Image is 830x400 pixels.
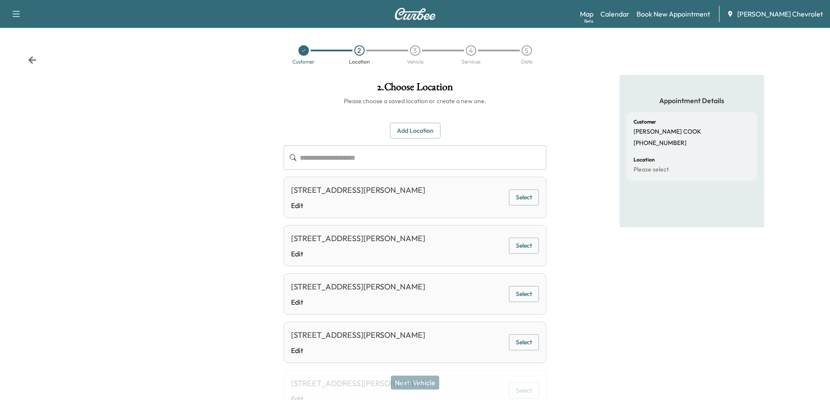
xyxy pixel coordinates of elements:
div: [STREET_ADDRESS][PERSON_NAME] [291,329,425,341]
div: Back [28,56,37,64]
div: [STREET_ADDRESS][PERSON_NAME] [291,281,425,293]
a: Book New Appointment [637,9,710,19]
div: 4 [466,45,476,56]
div: [STREET_ADDRESS][PERSON_NAME] [291,184,425,196]
button: Select [509,286,539,302]
div: [STREET_ADDRESS][PERSON_NAME] [291,232,425,245]
button: Select [509,238,539,254]
a: Edit [291,297,425,307]
h5: Appointment Details [627,96,757,105]
div: Customer [292,59,315,64]
div: Vehicle [407,59,423,64]
h6: Location [634,157,655,162]
a: MapBeta [580,9,593,19]
div: Services [461,59,481,64]
a: Calendar [600,9,630,19]
div: 2 [354,45,365,56]
a: Edit [291,200,425,211]
img: Curbee Logo [394,8,436,20]
button: Select [509,334,539,350]
div: Location [349,59,370,64]
button: Add Location [390,123,440,139]
button: Select [509,189,539,205]
div: Beta [584,18,593,24]
p: [PHONE_NUMBER] [634,139,687,147]
span: [PERSON_NAME] Chevrolet [737,9,823,19]
p: [PERSON_NAME] COOK [634,128,701,136]
div: 3 [410,45,420,56]
div: 5 [522,45,532,56]
p: Please select [634,166,669,174]
div: Date [521,59,532,64]
h1: 2 . Choose Location [284,82,546,97]
h6: Please choose a saved location or create a new one. [284,97,546,105]
a: Edit [291,249,425,259]
a: Edit [291,345,425,356]
h6: Customer [634,119,656,124]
